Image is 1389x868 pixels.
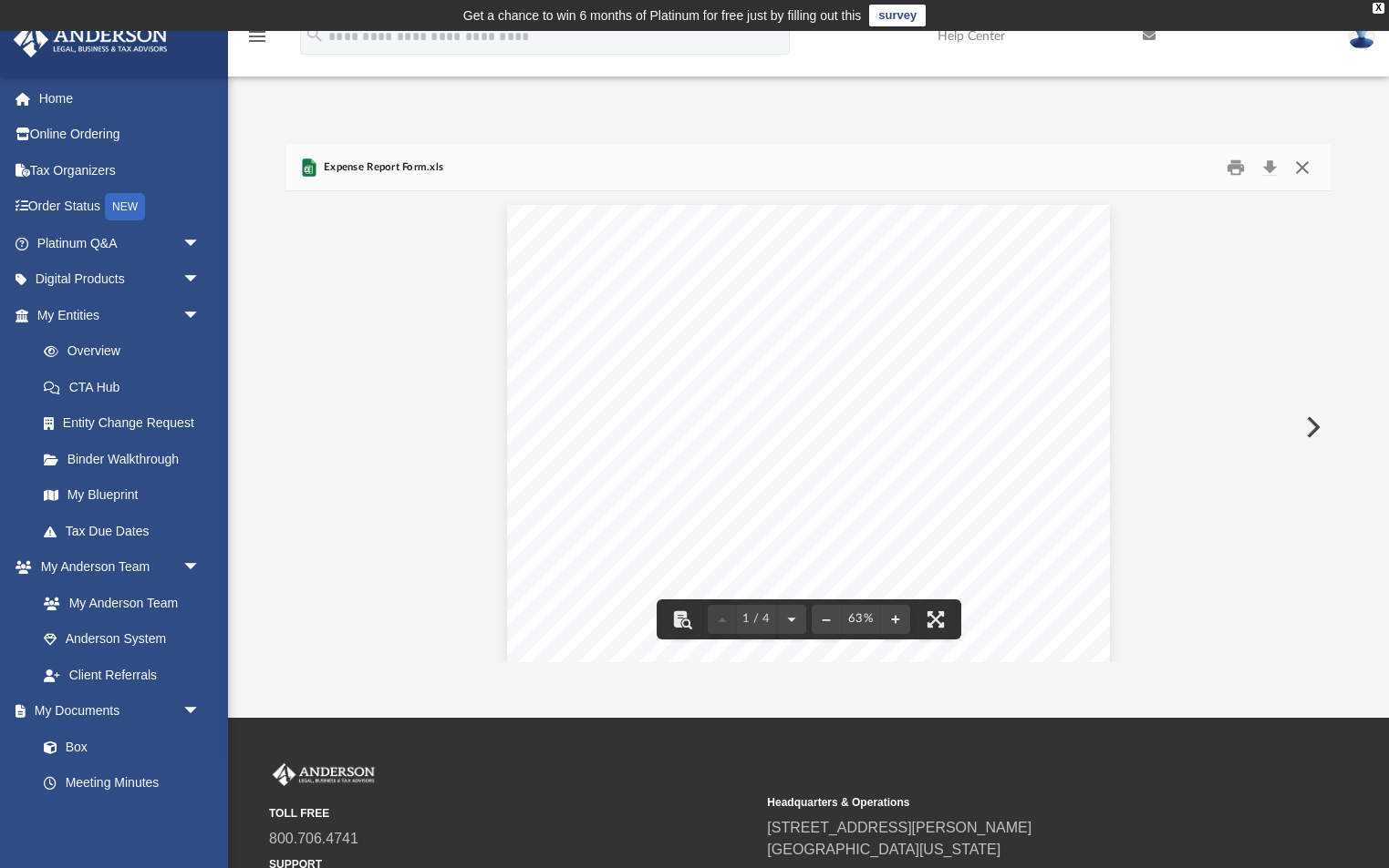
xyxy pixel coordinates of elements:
[737,613,777,625] span: 1 / 4
[1038,530,1040,536] span: -
[182,297,219,334] span: arrow_drop_down
[1019,587,1045,594] span: 1,064.10
[1009,530,1012,536] span: $
[812,599,841,639] button: Zoom out
[767,820,1031,835] a: [STREET_ADDRESS][PERSON_NAME]
[1009,485,1012,491] span: $
[538,323,571,330] span: EMPLOYEE
[980,382,1000,388] span: 804.00
[971,576,1003,582] span: Advances
[26,333,228,370] a: Overview
[13,152,228,189] a: Tax Organizers
[820,553,822,559] span: -
[549,369,564,375] span: Date
[8,22,173,57] img: Anderson Advisors Platinum Portal
[105,193,145,220] div: NEW
[1253,153,1286,181] button: Download
[1008,382,1011,388] span: $
[26,765,219,802] a: Meeting Minutes
[26,405,228,442] a: Entity Change Request
[588,382,631,388] span: AICPA renewal
[26,477,219,514] a: My Blueprint
[13,297,228,333] a: My Entitiesarrow_drop_down
[968,382,971,388] span: $
[1009,404,1012,411] span: $
[26,369,228,405] a: CTA Hub
[1038,485,1040,491] span: -
[182,225,219,262] span: arrow_drop_down
[834,404,838,411] span: $
[541,393,563,399] span: [DATE]
[953,553,955,559] span: -
[555,333,575,340] span: Name:
[1038,507,1040,514] span: -
[834,553,838,559] span: $
[752,553,755,559] span: $
[876,553,879,559] span: $
[541,382,563,388] span: [DATE]
[1373,3,1384,14] div: close
[13,189,228,226] a: Order StatusNEW
[737,553,739,559] span: -
[26,657,219,693] a: Client Referrals
[13,225,228,261] a: Platinum Q&Aarrow_drop_down
[1027,404,1043,411] span: 15.10
[1038,473,1040,479] span: -
[1038,462,1040,468] span: -
[1038,438,1040,444] span: -
[881,599,910,639] button: Zoom in
[13,117,228,153] a: Online Ordering
[13,80,228,117] a: Home
[986,587,1003,594] span: Total
[463,5,862,26] div: Get a chance to win 6 months of Platinum for free just by filling out this
[1218,153,1254,181] button: Print
[1009,438,1012,444] span: $
[305,25,325,45] i: search
[543,404,565,411] span: [DATE]
[719,369,735,375] span: Hotel
[662,599,702,639] button: Toggle findbar
[753,369,783,375] span: Transport
[869,5,926,26] a: survey
[916,599,956,639] button: Enter fullscreen
[969,553,1000,559] span: $ 1,049.00
[1009,450,1012,456] span: $
[779,553,781,559] span: -
[246,26,268,47] i: menu
[928,369,949,375] span: Fitness
[26,513,228,549] a: Tax Due Dates
[841,613,881,625] div: Current zoom level
[286,191,1332,661] div: Document Viewer
[26,621,219,658] a: Anderson System
[777,599,806,639] button: Next page
[851,404,867,411] span: 15.10
[1019,565,1045,571] span: 1,064.10
[26,801,210,837] a: Forms Library
[804,369,815,375] span: Gas
[1008,393,1011,399] span: $
[968,393,971,399] span: $
[1009,507,1012,514] span: $
[977,369,992,375] span: Misc.
[917,553,921,559] span: $
[286,191,1332,661] div: File preview
[13,549,219,586] a: My Anderson Teamarrow_drop_down
[627,369,661,375] span: Description
[749,345,878,352] span: Please attach all Invoices to this Statement.
[1009,587,1012,594] span: $
[1009,427,1012,434] span: $
[507,191,1110,684] div: Page 1
[1038,450,1040,456] span: -
[1286,153,1319,181] button: Close
[582,300,604,306] span: Various
[538,301,569,307] span: PURPOSE:
[1009,415,1012,422] span: $
[1038,518,1040,525] span: -
[793,553,796,559] span: $
[767,794,1252,811] small: Headquarters & Operations
[269,763,378,787] img: Anderson Advisors Platinum Portal
[588,393,633,399] span: NSCPA renewal
[1009,565,1012,571] span: $
[26,585,210,621] a: My Anderson Team
[182,261,219,299] span: arrow_drop_down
